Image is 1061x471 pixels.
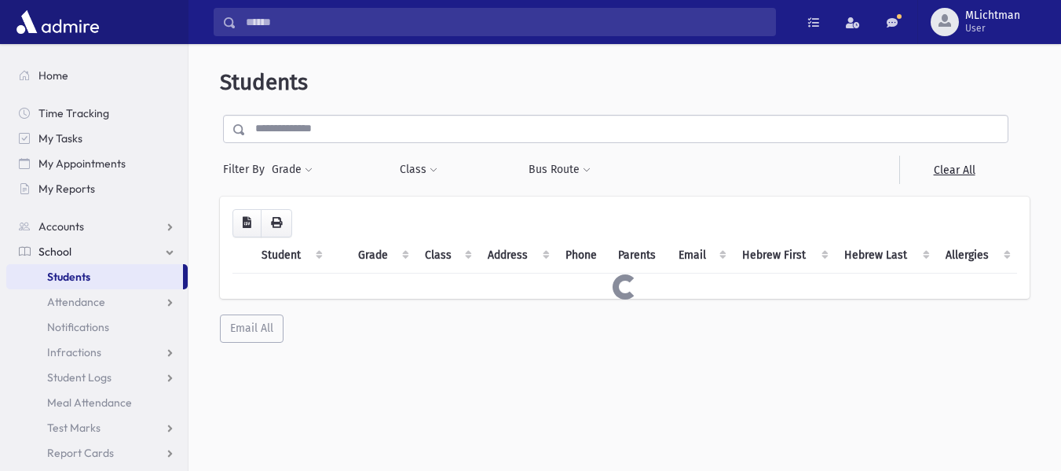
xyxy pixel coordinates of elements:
span: Accounts [38,219,84,234]
span: Students [47,270,90,284]
th: Email [669,237,733,274]
a: Test Marks [6,415,188,440]
th: Phone [556,237,609,274]
a: Home [6,63,188,88]
span: Meal Attendance [47,396,132,410]
button: Grade [271,156,313,184]
span: Test Marks [47,421,101,435]
span: Students [220,69,308,95]
span: MLichtman [965,9,1020,22]
a: Meal Attendance [6,390,188,415]
span: My Reports [38,182,95,196]
button: CSV [232,209,262,237]
span: Report Cards [47,446,114,460]
img: AdmirePro [13,6,103,38]
th: Student [252,237,328,274]
a: Attendance [6,289,188,315]
th: Hebrew Last [835,237,936,274]
button: Print [261,209,292,237]
a: Infractions [6,340,188,365]
input: Search [236,8,775,36]
span: Student Logs [47,370,112,385]
a: Student Logs [6,365,188,390]
a: Students [6,264,183,289]
a: My Reports [6,176,188,201]
th: Hebrew First [733,237,835,274]
a: Time Tracking [6,101,188,126]
a: Notifications [6,315,188,340]
span: User [965,22,1020,35]
span: Notifications [47,320,109,334]
a: Clear All [899,156,1008,184]
span: School [38,245,71,259]
th: Address [478,237,555,274]
span: Filter By [223,161,271,178]
button: Class [399,156,438,184]
th: Allergies [936,237,1017,274]
span: My Appointments [38,156,126,171]
span: Attendance [47,295,105,309]
a: School [6,239,188,264]
span: Infractions [47,345,101,359]
a: My Appointments [6,151,188,176]
span: My Tasks [38,131,82,145]
span: Home [38,68,68,83]
span: Time Tracking [38,106,109,120]
a: My Tasks [6,126,188,151]
button: Bus Route [528,156,591,184]
th: Class [415,237,478,274]
th: Parents [609,237,668,274]
a: Report Cards [6,440,188,465]
button: Email All [220,315,284,343]
a: Accounts [6,214,188,239]
th: Grade [349,237,415,274]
